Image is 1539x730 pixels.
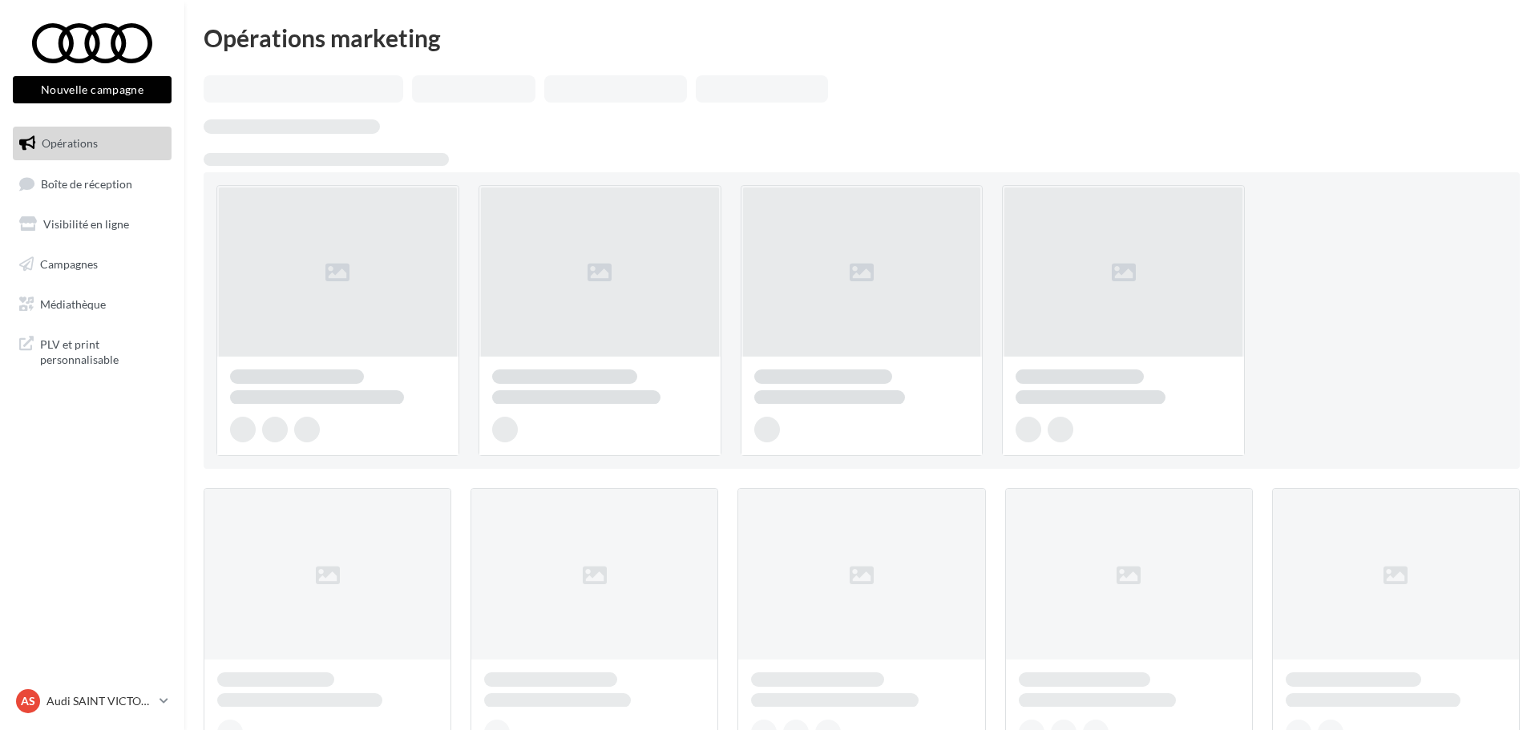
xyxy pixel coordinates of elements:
[46,693,153,709] p: Audi SAINT VICTORET
[10,167,175,201] a: Boîte de réception
[10,288,175,321] a: Médiathèque
[10,127,175,160] a: Opérations
[40,333,165,368] span: PLV et print personnalisable
[204,26,1520,50] div: Opérations marketing
[41,176,132,190] span: Boîte de réception
[13,76,172,103] button: Nouvelle campagne
[42,136,98,150] span: Opérations
[40,296,106,310] span: Médiathèque
[43,217,129,231] span: Visibilité en ligne
[10,327,175,374] a: PLV et print personnalisable
[21,693,35,709] span: AS
[13,686,172,716] a: AS Audi SAINT VICTORET
[10,208,175,241] a: Visibilité en ligne
[40,257,98,271] span: Campagnes
[10,248,175,281] a: Campagnes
